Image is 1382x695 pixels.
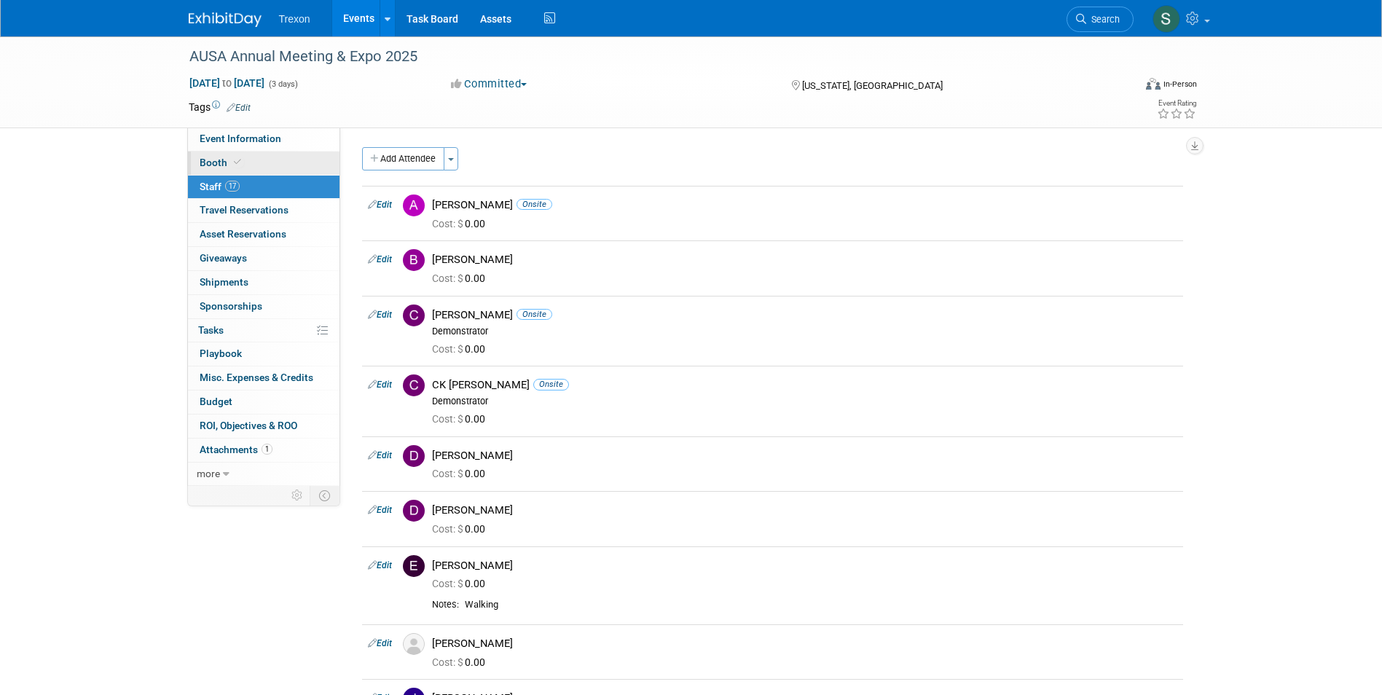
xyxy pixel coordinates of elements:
span: 0.00 [432,218,491,229]
img: B.jpg [403,249,425,271]
span: Shipments [200,276,248,288]
span: 0.00 [432,578,491,589]
img: Associate-Profile-5.png [403,633,425,655]
span: Asset Reservations [200,228,286,240]
div: Demonstrator [432,326,1177,337]
span: more [197,468,220,479]
a: Sponsorships [188,295,339,318]
span: Travel Reservations [200,204,288,216]
span: 1 [262,444,272,455]
img: Steve Groves [1153,5,1180,33]
span: Cost: $ [432,272,465,284]
a: more [188,463,339,486]
td: Tags [189,100,251,114]
span: Playbook [200,347,242,359]
span: [US_STATE], [GEOGRAPHIC_DATA] [802,80,943,91]
div: [PERSON_NAME] [432,449,1177,463]
span: Sponsorships [200,300,262,312]
a: ROI, Objectives & ROO [188,415,339,438]
a: Giveaways [188,247,339,270]
td: Toggle Event Tabs [310,486,339,505]
a: Tasks [188,319,339,342]
div: [PERSON_NAME] [432,637,1177,651]
button: Committed [446,76,533,92]
span: to [220,77,234,89]
span: Event Information [200,133,281,144]
a: Staff17 [188,176,339,199]
span: 17 [225,181,240,192]
span: Giveaways [200,252,247,264]
button: Add Attendee [362,147,444,170]
div: [PERSON_NAME] [432,308,1177,322]
img: C.jpg [403,374,425,396]
div: In-Person [1163,79,1197,90]
span: 0.00 [432,656,491,668]
a: Edit [368,254,392,264]
div: [PERSON_NAME] [432,253,1177,267]
div: CK [PERSON_NAME] [432,378,1177,392]
span: Staff [200,181,240,192]
a: Edit [368,310,392,320]
a: Playbook [188,342,339,366]
span: Trexon [279,13,310,25]
a: Edit [368,505,392,515]
td: Personalize Event Tab Strip [285,486,310,505]
a: Edit [368,560,392,570]
span: (3 days) [267,79,298,89]
div: [PERSON_NAME] [432,503,1177,517]
span: [DATE] [DATE] [189,76,265,90]
span: 0.00 [432,523,491,535]
i: Booth reservation complete [234,158,241,166]
a: Budget [188,390,339,414]
a: Booth [188,152,339,175]
div: Notes: [432,599,459,610]
span: Cost: $ [432,218,465,229]
div: Event Rating [1157,100,1196,107]
a: Edit [368,638,392,648]
span: 0.00 [432,343,491,355]
span: Budget [200,396,232,407]
span: Tasks [198,324,224,336]
span: 0.00 [432,413,491,425]
span: Booth [200,157,244,168]
span: Attachments [200,444,272,455]
img: D.jpg [403,445,425,467]
a: Event Information [188,127,339,151]
img: A.jpg [403,195,425,216]
a: Edit [368,200,392,210]
div: Demonstrator [432,396,1177,407]
a: Edit [368,380,392,390]
span: Cost: $ [432,578,465,589]
span: Onsite [517,199,552,210]
div: AUSA Annual Meeting & Expo 2025 [184,44,1112,70]
a: Edit [227,103,251,113]
div: [PERSON_NAME] [432,559,1177,573]
span: Onsite [517,309,552,320]
a: Travel Reservations [188,199,339,222]
img: ExhibitDay [189,12,262,27]
img: Format-Inperson.png [1146,78,1161,90]
img: C.jpg [403,305,425,326]
span: Onsite [533,379,569,390]
span: Misc. Expenses & Credits [200,372,313,383]
a: Asset Reservations [188,223,339,246]
div: Walking [465,599,1177,611]
a: Edit [368,450,392,460]
a: Attachments1 [188,439,339,462]
span: 0.00 [432,272,491,284]
div: Event Format [1048,76,1198,98]
img: D.jpg [403,500,425,522]
span: 0.00 [432,468,491,479]
img: E.jpg [403,555,425,577]
a: Shipments [188,271,339,294]
span: Cost: $ [432,413,465,425]
a: Search [1067,7,1134,32]
div: [PERSON_NAME] [432,198,1177,212]
span: Cost: $ [432,343,465,355]
a: Misc. Expenses & Credits [188,366,339,390]
span: ROI, Objectives & ROO [200,420,297,431]
span: Cost: $ [432,523,465,535]
span: Cost: $ [432,468,465,479]
span: Cost: $ [432,656,465,668]
span: Search [1086,14,1120,25]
